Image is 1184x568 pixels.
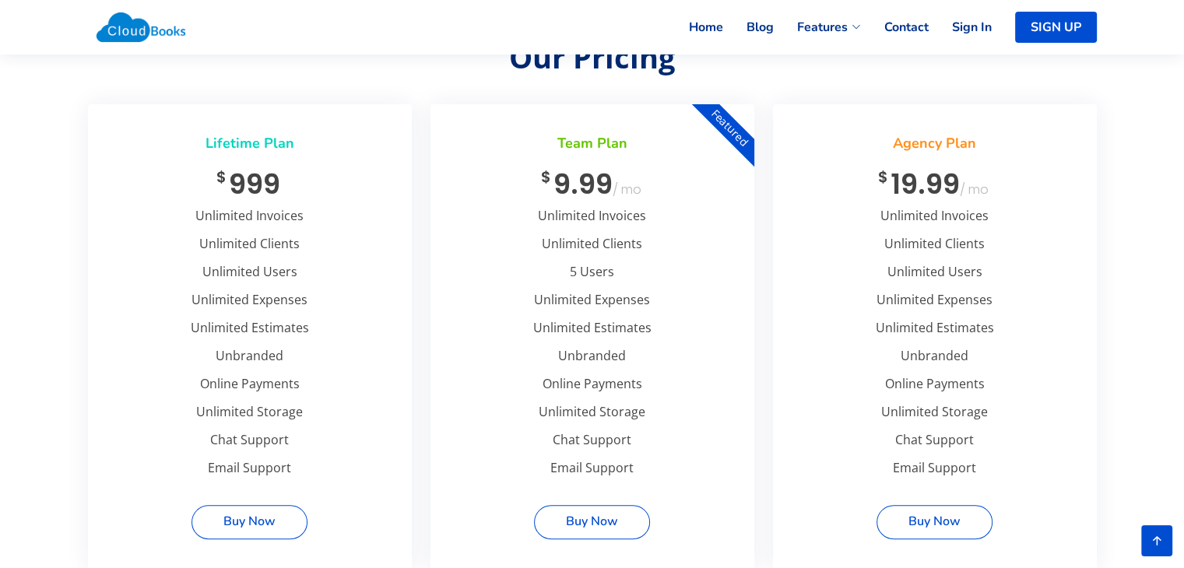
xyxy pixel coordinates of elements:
li: Unlimited Invoices [104,205,396,233]
li: Unlimited Storage [104,401,396,430]
a: Buy Now [877,505,993,539]
li: Online Payments [104,373,396,401]
li: Unbranded [104,345,396,373]
li: Chat Support [789,430,1081,458]
li: Unlimited Users [104,261,396,289]
div: 19.99 [789,163,1081,205]
li: Unlimited Invoices [789,205,1081,233]
li: Unlimited Estimates [789,317,1081,345]
div: 999 [104,163,396,205]
a: Home [666,10,723,44]
li: Email Support [446,458,739,486]
li: Unlimited Estimates [104,317,396,345]
a: Sign In [929,10,992,44]
li: Unbranded [789,345,1081,373]
div: 9.99 [446,163,739,205]
li: Unlimited Invoices [446,205,739,233]
li: Chat Support [104,430,396,458]
li: Unlimited Estimates [446,317,739,345]
li: Unlimited Storage [789,401,1081,430]
li: Unlimited Clients [446,233,739,261]
li: Unlimited Expenses [446,289,739,317]
sup: $ [216,166,227,188]
a: Buy Now [191,505,307,539]
li: Email Support [789,458,1081,486]
a: Blog [723,10,774,44]
li: Unlimited Clients [104,233,396,261]
li: Online Payments [446,373,739,401]
a: SIGN UP [1015,12,1097,43]
span: Featured [667,66,791,190]
img: Cloudbooks Logo [88,4,195,51]
p: Our Pricing [88,40,1097,73]
li: Email Support [104,458,396,486]
h3: Agency Plan [789,135,1081,153]
li: Unlimited Users [789,261,1081,289]
span: / mo [960,181,989,198]
li: Unlimited Storage [446,401,739,430]
span: / mo [613,181,641,198]
li: Unlimited Clients [789,233,1081,261]
li: Online Payments [789,373,1081,401]
a: Buy Now [534,505,650,539]
li: Unbranded [446,345,739,373]
a: Contact [861,10,929,44]
h3: Lifetime Plan [104,135,396,153]
a: Features [774,10,861,44]
h3: Team Plan [446,135,739,153]
sup: $ [541,166,551,188]
li: Unlimited Expenses [104,289,396,317]
li: Chat Support [446,430,739,458]
sup: $ [878,166,888,188]
span: Features [797,18,848,37]
li: Unlimited Expenses [789,289,1081,317]
li: 5 Users [446,261,739,289]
